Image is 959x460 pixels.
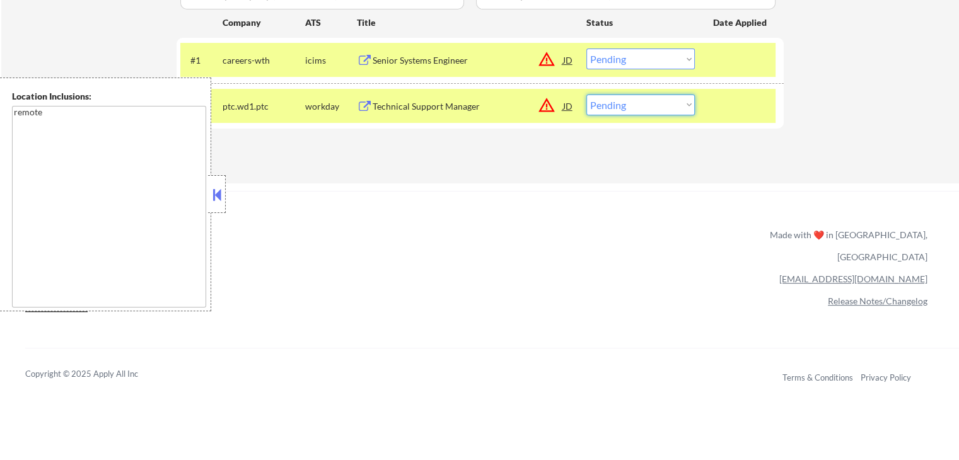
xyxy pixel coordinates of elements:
[779,273,927,284] a: [EMAIL_ADDRESS][DOMAIN_NAME]
[782,372,853,382] a: Terms & Conditions
[373,54,563,67] div: Senior Systems Engineer
[25,368,170,381] div: Copyright © 2025 Apply All Inc
[25,241,506,255] a: Refer & earn free applications 👯‍♀️
[223,54,305,67] div: careers-wth
[538,50,555,68] button: warning_amber
[305,100,357,113] div: workday
[861,372,911,382] a: Privacy Policy
[828,296,927,306] a: Release Notes/Changelog
[562,49,574,71] div: JD
[223,16,305,29] div: Company
[765,224,927,268] div: Made with ❤️ in [GEOGRAPHIC_DATA], [GEOGRAPHIC_DATA]
[713,16,769,29] div: Date Applied
[373,100,563,113] div: Technical Support Manager
[562,95,574,117] div: JD
[305,54,357,67] div: icims
[538,96,555,114] button: warning_amber
[305,16,357,29] div: ATS
[190,54,212,67] div: #1
[223,100,305,113] div: ptc.wd1.ptc
[12,90,206,103] div: Location Inclusions:
[357,16,574,29] div: Title
[586,11,695,33] div: Status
